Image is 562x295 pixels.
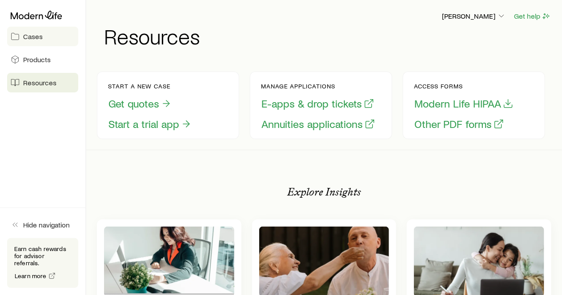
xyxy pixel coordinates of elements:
button: Get help [514,11,551,21]
button: Get quotes [108,97,172,111]
a: Products [7,50,78,69]
button: Annuities applications [261,117,376,131]
span: Resources [23,78,56,87]
button: Modern Life HIPAA [414,97,514,111]
p: [PERSON_NAME] [442,12,506,20]
p: Manage applications [261,83,376,90]
span: Learn more [15,273,47,279]
span: Products [23,55,51,64]
h1: Resources [104,25,551,47]
span: Hide navigation [23,220,70,229]
button: Hide navigation [7,215,78,235]
p: Earn cash rewards for advisor referrals. [14,245,71,267]
p: Access forms [414,83,514,90]
a: Cases [7,27,78,46]
button: Start a trial app [108,117,192,131]
div: Earn cash rewards for advisor referrals.Learn more [7,238,78,288]
p: Explore Insights [287,186,361,198]
a: Resources [7,73,78,92]
button: [PERSON_NAME] [442,11,506,22]
button: Other PDF forms [414,117,505,131]
button: E-apps & drop tickets [261,97,375,111]
p: Start a new case [108,83,192,90]
span: Cases [23,32,43,41]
